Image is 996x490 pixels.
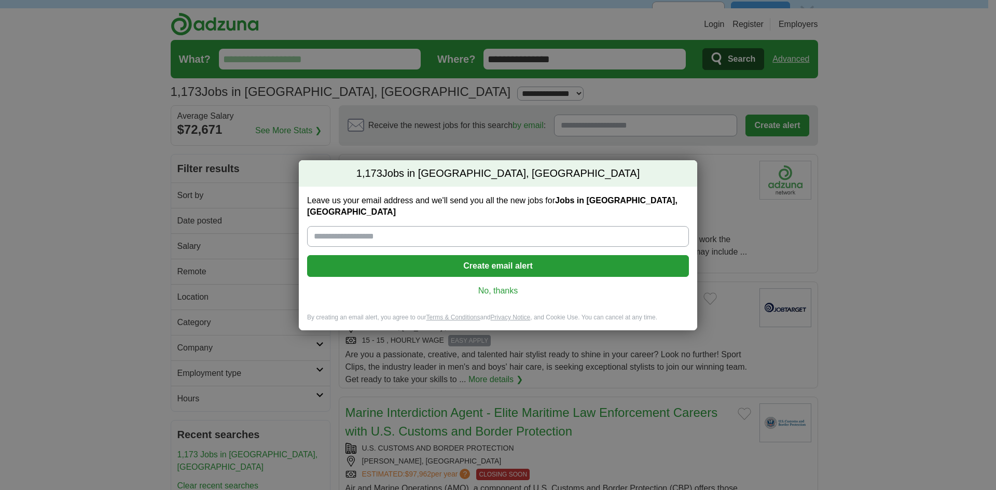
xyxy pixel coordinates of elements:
h2: Jobs in [GEOGRAPHIC_DATA], [GEOGRAPHIC_DATA] [299,160,697,187]
a: Privacy Notice [491,314,531,321]
a: Terms & Conditions [426,314,480,321]
button: Create email alert [307,255,689,277]
div: By creating an email alert, you agree to our and , and Cookie Use. You can cancel at any time. [299,313,697,330]
a: No, thanks [315,285,681,297]
span: 1,173 [356,166,382,181]
label: Leave us your email address and we'll send you all the new jobs for [307,195,689,218]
